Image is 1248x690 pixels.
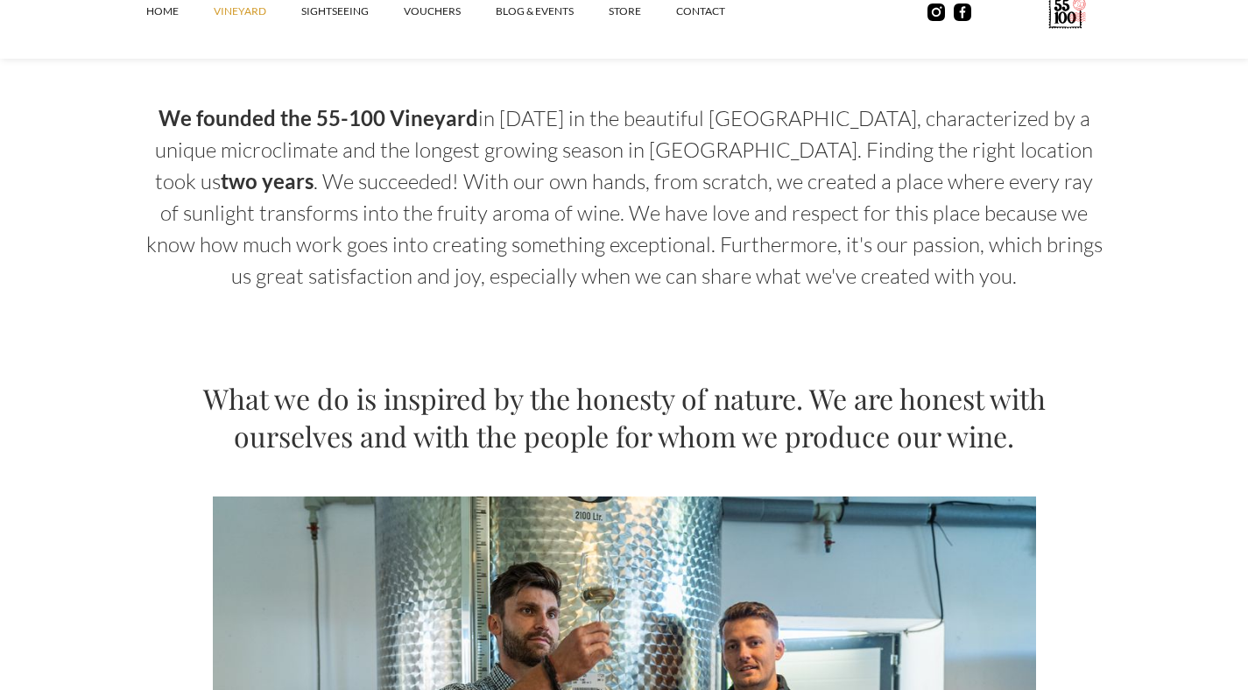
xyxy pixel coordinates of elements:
[203,379,1046,454] font: What we do is inspired by the honesty of nature. We are honest with ourselves and with the people...
[159,105,478,130] font: We founded the 55-100 Vineyard
[146,4,179,18] font: Home
[146,168,1103,289] font: . We succeeded! With our own hands, from scratch, we created a place where every ray of sunlight ...
[214,4,266,18] font: vineyard
[496,4,574,18] font: Blog & Events
[404,4,461,18] font: vouchers
[221,168,314,194] font: two years
[155,105,1093,194] font: in [DATE] in the beautiful [GEOGRAPHIC_DATA], characterized by a unique microclimate and the long...
[676,4,725,18] font: contact
[609,4,641,18] font: STORE
[301,4,369,18] font: SIGHTSEEING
